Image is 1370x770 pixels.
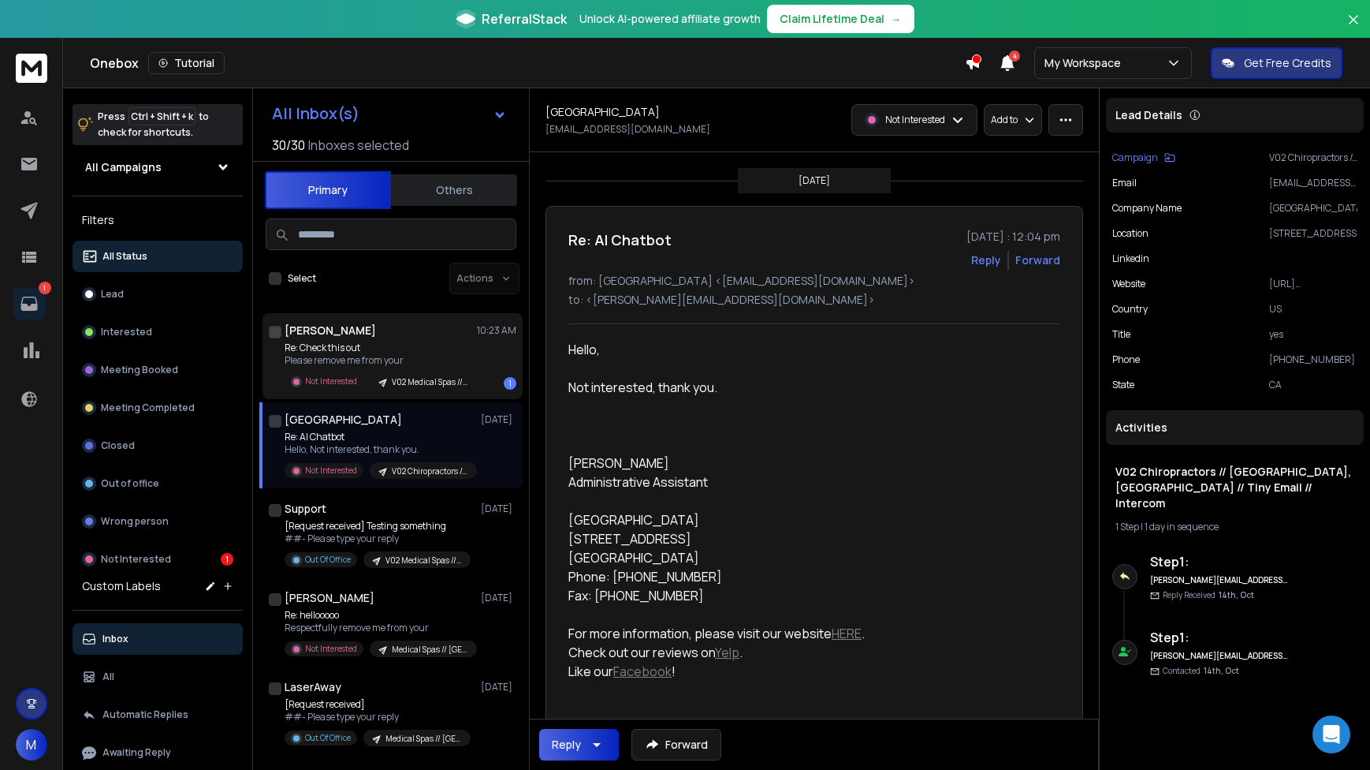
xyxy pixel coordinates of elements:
p: Out Of Office [305,732,351,744]
div: Forward [1015,252,1060,268]
button: Meeting Booked [73,354,243,386]
h3: Inboxes selected [308,136,409,155]
a: Yelp [715,644,739,661]
p: Wrong person [101,515,169,528]
h6: [PERSON_NAME][EMAIL_ADDRESS][DOMAIN_NAME] [1150,574,1288,586]
p: Get Free Credits [1244,55,1331,71]
button: Reply [971,252,1001,268]
p: Lead [101,288,124,301]
p: Meeting Completed [101,402,195,414]
p: ##- Please type your reply [285,711,471,723]
p: [URL][DOMAIN_NAME] [1269,278,1357,290]
span: 4 [1009,50,1020,62]
div: Activities [1106,410,1364,445]
p: Contacted [1163,665,1239,677]
button: All Status [73,241,243,272]
div: 1 [221,553,233,566]
p: US [1269,303,1357,316]
span: Ctrl + Shift + k [128,107,195,125]
p: V02 Chiropractors // [GEOGRAPHIC_DATA], [GEOGRAPHIC_DATA] // Tiny Email // Intercom [392,465,467,477]
span: 14th, Oct [1204,665,1239,676]
p: [DATE] [799,174,830,187]
button: Primary [265,171,391,209]
div: Hello, [568,340,1029,359]
p: V02 Medical Spas // [GEOGRAPHIC_DATA], [GEOGRAPHIC_DATA] // Tiny Email // Intercom [385,555,461,566]
p: Re: hellooooo [285,609,474,622]
button: Automatic Replies [73,699,243,731]
p: Unlock AI-powered affiliate growth [579,11,761,27]
button: All [73,661,243,693]
p: location [1112,227,1148,240]
span: 1 day in sequence [1145,520,1219,533]
div: For more information, please visit our website . [568,624,1029,643]
h1: Re: AI Chatbot [568,229,672,251]
p: yes [1269,328,1357,341]
h6: Step 1 : [1150,552,1288,571]
button: Claim Lifetime Deal→ [767,5,914,33]
p: title [1112,328,1130,341]
button: Tutorial [148,52,225,74]
button: All Campaigns [73,151,243,183]
p: Lead Details [1115,107,1182,123]
button: Meeting Completed [73,392,243,424]
div: Like our ! [568,662,1029,681]
button: Not Interested1 [73,544,243,575]
p: Re: AI Chatbot [285,431,474,443]
p: Not Interested [305,465,357,477]
p: Out of office [101,477,159,490]
button: Reply [539,729,619,761]
p: Medical Spas // [GEOGRAPHIC_DATA], [GEOGRAPHIC_DATA] // Tiny Email // Fake offer [385,733,461,745]
p: [STREET_ADDRESS] [1269,227,1357,240]
p: All Status [102,250,147,263]
p: Interested [101,326,152,338]
p: 10:23 AM [477,324,516,337]
p: [DATE] [481,592,516,604]
p: [DATE] : 12:04 pm [966,229,1060,245]
h1: All Inbox(s) [272,106,359,121]
div: 1 [504,377,516,390]
div: Not interested, thank you. [568,378,1029,397]
p: ##- Please type your reply [285,533,471,545]
p: linkedin [1112,252,1149,265]
p: Not Interested [885,114,945,126]
p: Not Interested [101,553,171,566]
h1: [PERSON_NAME] [285,323,376,338]
h1: All Campaigns [85,159,162,175]
p: V02 Chiropractors // [GEOGRAPHIC_DATA], [GEOGRAPHIC_DATA] // Tiny Email // Intercom [1269,151,1357,164]
h1: [PERSON_NAME] [285,590,374,606]
div: [STREET_ADDRESS] [GEOGRAPHIC_DATA] [568,529,1029,567]
p: from: [GEOGRAPHIC_DATA] <[EMAIL_ADDRESS][DOMAIN_NAME]> [568,273,1060,289]
p: [DATE] [481,681,516,693]
p: Closed [101,439,135,452]
h3: Custom Labels [82,578,161,594]
p: Awaiting Reply [102,746,171,759]
p: [EMAIL_ADDRESS][DOMAIN_NAME] [1269,177,1357,189]
button: Get Free Credits [1211,47,1342,79]
p: Phone [1112,353,1140,366]
h6: Step 1 : [1150,628,1288,647]
div: Reply [552,737,581,753]
button: Inbox [73,623,243,655]
span: 30 / 30 [272,136,305,155]
button: Forward [631,729,721,761]
p: to: <[PERSON_NAME][EMAIL_ADDRESS][DOMAIN_NAME]> [568,292,1060,308]
span: 1 Step [1115,520,1139,533]
p: website [1112,278,1145,290]
p: [Request received] [285,698,471,711]
button: Out of office [73,468,243,499]
p: Please remove me from your [285,354,474,367]
p: All [102,671,114,683]
p: [PHONE_NUMBER] [1269,353,1357,366]
button: Close banner [1343,9,1364,47]
button: Wrong person [73,506,243,537]
p: Company Name [1112,202,1182,215]
p: Reply Received [1163,589,1254,601]
button: Campaign [1112,151,1175,164]
p: Campaign [1112,151,1158,164]
p: Out Of Office [305,554,351,566]
h1: [GEOGRAPHIC_DATA] [545,104,660,120]
button: M [16,729,47,761]
h1: LaserAway [285,679,341,695]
